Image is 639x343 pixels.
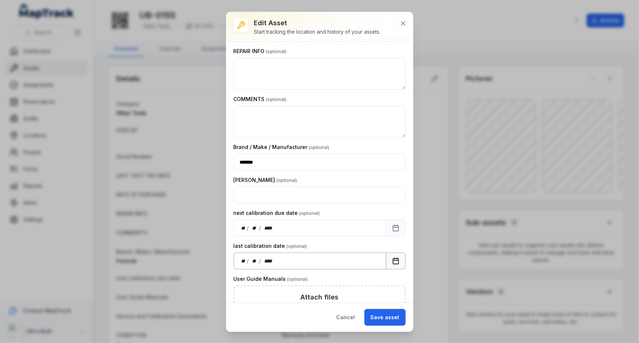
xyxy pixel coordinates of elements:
div: / [259,257,262,265]
button: Save asset [364,309,406,326]
h3: Edit asset [254,18,381,28]
label: Brand / Make / Manufacturer [234,143,330,151]
div: year, [262,257,275,265]
h3: Attach files [301,292,339,302]
div: month, [249,224,259,232]
div: day, [240,257,247,265]
div: month, [249,257,259,265]
div: / [247,257,249,265]
div: / [247,224,249,232]
label: last calibration date [234,242,307,250]
label: COMMENTS [234,96,287,103]
label: User Guide Manuals [234,275,308,283]
button: Calendar [386,220,406,236]
div: day, [240,224,247,232]
div: / [259,224,262,232]
button: Calendar [386,253,406,269]
div: Start tracking the location and history of your assets. [254,28,381,36]
label: [PERSON_NAME] [234,176,297,184]
label: REPAIR INFO [234,48,287,55]
button: Cancel [330,309,361,326]
div: year, [262,224,275,232]
label: next calibration due date [234,209,320,217]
